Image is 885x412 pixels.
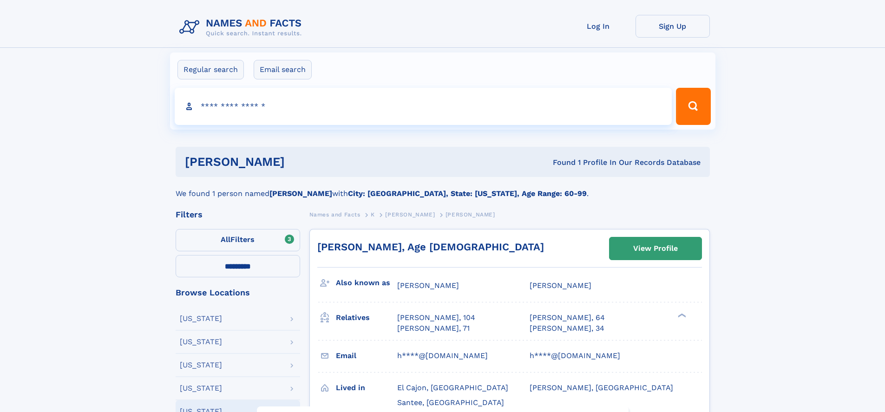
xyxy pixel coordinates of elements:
b: [PERSON_NAME] [269,189,332,198]
span: [PERSON_NAME], [GEOGRAPHIC_DATA] [530,383,673,392]
a: Names and Facts [309,209,361,220]
h3: Email [336,348,397,364]
a: [PERSON_NAME], 64 [530,313,605,323]
b: City: [GEOGRAPHIC_DATA], State: [US_STATE], Age Range: 60-99 [348,189,587,198]
span: El Cajon, [GEOGRAPHIC_DATA] [397,383,508,392]
a: View Profile [610,237,701,260]
h3: Also known as [336,275,397,291]
label: Regular search [177,60,244,79]
span: [PERSON_NAME] [385,211,435,218]
a: [PERSON_NAME], Age [DEMOGRAPHIC_DATA] [317,241,544,253]
img: Logo Names and Facts [176,15,309,40]
span: All [221,235,230,244]
h1: [PERSON_NAME] [185,156,419,168]
span: [PERSON_NAME] [530,281,591,290]
label: Filters [176,229,300,251]
a: Log In [561,15,636,38]
div: ❯ [675,313,687,319]
span: [PERSON_NAME] [446,211,495,218]
h3: Lived in [336,380,397,396]
div: [US_STATE] [180,385,222,392]
div: [US_STATE] [180,315,222,322]
div: We found 1 person named with . [176,177,710,199]
a: K [371,209,375,220]
a: Sign Up [636,15,710,38]
span: [PERSON_NAME] [397,281,459,290]
div: [US_STATE] [180,338,222,346]
a: [PERSON_NAME] [385,209,435,220]
div: View Profile [633,238,678,259]
h3: Relatives [336,310,397,326]
div: [US_STATE] [180,361,222,369]
button: Search Button [676,88,710,125]
div: Browse Locations [176,288,300,297]
div: Filters [176,210,300,219]
label: Email search [254,60,312,79]
span: Santee, [GEOGRAPHIC_DATA] [397,398,504,407]
a: [PERSON_NAME], 34 [530,323,604,334]
div: Found 1 Profile In Our Records Database [419,157,701,168]
input: search input [175,88,672,125]
a: [PERSON_NAME], 71 [397,323,470,334]
a: [PERSON_NAME], 104 [397,313,475,323]
span: K [371,211,375,218]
